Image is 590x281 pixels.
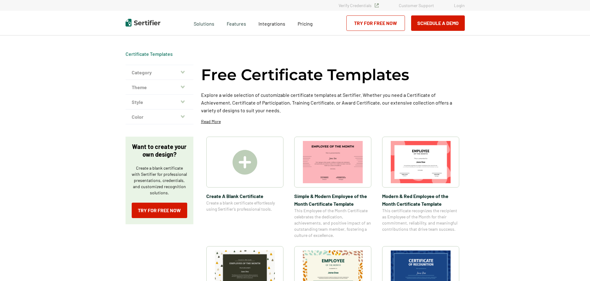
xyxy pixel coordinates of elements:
[382,137,459,238] a: Modern & Red Employee of the Month Certificate TemplateModern & Red Employee of the Month Certifi...
[258,19,285,27] a: Integrations
[382,192,459,208] span: Modern & Red Employee of the Month Certificate Template
[298,21,313,27] span: Pricing
[339,3,379,8] a: Verify Credentials
[132,165,187,196] p: Create a blank certificate with Sertifier for professional presentations, credentials, and custom...
[201,118,221,125] p: Read More
[258,21,285,27] span: Integrations
[126,65,193,80] button: Category
[227,19,246,27] span: Features
[126,51,173,57] div: Breadcrumb
[194,19,214,27] span: Solutions
[126,95,193,110] button: Style
[399,3,434,8] a: Customer Support
[375,3,379,7] img: Verified
[201,91,465,114] p: Explore a wide selection of customizable certificate templates at Sertifier. Whether you need a C...
[126,80,193,95] button: Theme
[126,19,160,27] img: Sertifier | Digital Credentialing Platform
[233,150,257,175] img: Create A Blank Certificate
[132,203,187,218] a: Try for Free Now
[298,19,313,27] a: Pricing
[294,208,371,238] span: This Employee of the Month Certificate celebrates the dedication, achievements, and positive impa...
[346,15,405,31] a: Try for Free Now
[294,137,371,238] a: Simple & Modern Employee of the Month Certificate TemplateSimple & Modern Employee of the Month C...
[126,51,173,57] a: Certificate Templates
[132,143,187,158] p: Want to create your own design?
[206,200,283,212] span: Create a blank certificate effortlessly using Sertifier’s professional tools.
[303,141,363,183] img: Simple & Modern Employee of the Month Certificate Template
[126,110,193,124] button: Color
[454,3,465,8] a: Login
[201,65,409,85] h1: Free Certificate Templates
[382,208,459,232] span: This certificate recognizes the recipient as Employee of the Month for their commitment, reliabil...
[391,141,451,183] img: Modern & Red Employee of the Month Certificate Template
[294,192,371,208] span: Simple & Modern Employee of the Month Certificate Template
[206,192,283,200] span: Create A Blank Certificate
